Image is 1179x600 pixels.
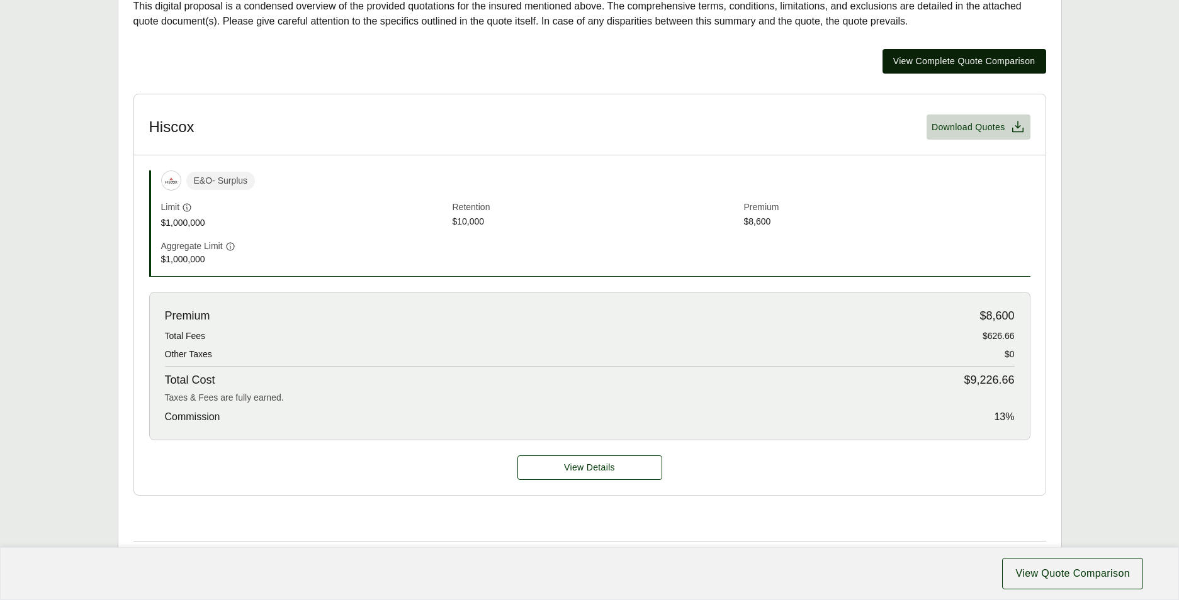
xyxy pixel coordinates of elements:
span: $626.66 [983,330,1015,343]
button: View Details [517,455,662,480]
span: Retention [453,201,739,215]
span: $0 [1005,348,1015,361]
img: Hiscox [162,171,181,190]
div: Taxes & Fees are fully earned. [165,391,1015,404]
span: Limit [161,201,180,214]
h3: Hiscox [149,118,195,136]
span: Download Quotes [932,121,1005,134]
span: $1,000,000 [161,216,448,230]
span: $10,000 [453,215,739,230]
button: View Quote Comparison [1002,558,1143,589]
span: E&O - Surplus [186,172,256,190]
span: $8,600 [744,215,1030,230]
span: Commission [165,409,220,425]
span: Total Fees [165,330,206,343]
span: Other Taxes [165,348,212,361]
a: Hiscox details [517,455,662,480]
span: Premium [744,201,1030,215]
button: Download Quotes [927,114,1030,140]
span: View Details [564,461,615,474]
span: Aggregate Limit [161,240,223,253]
button: View Complete Quote Comparison [883,49,1046,74]
span: Total Cost [165,372,215,389]
span: $9,226.66 [964,372,1014,389]
span: View Quote Comparison [1015,566,1130,581]
span: $8,600 [979,308,1014,325]
span: 13 % [994,409,1014,425]
span: $1,000,000 [161,253,448,266]
span: Premium [165,308,210,325]
span: View Complete Quote Comparison [893,55,1035,68]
